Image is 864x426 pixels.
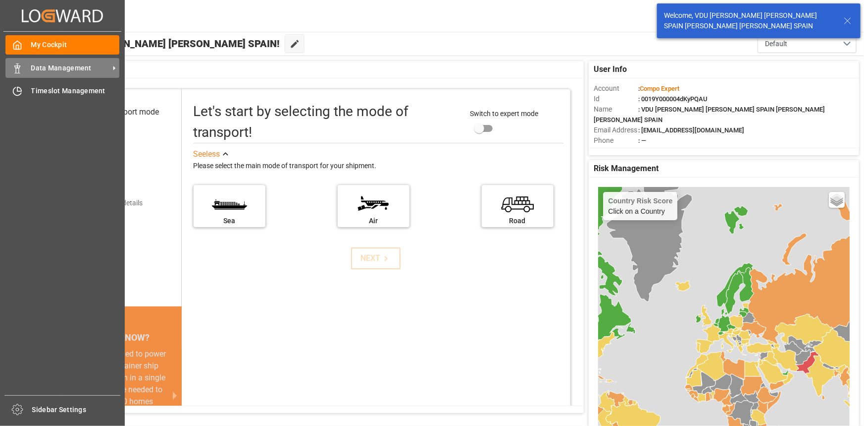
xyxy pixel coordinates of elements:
span: : Shipper [638,147,663,155]
span: Account [594,83,638,94]
button: NEXT [351,247,401,269]
span: : 0019Y000004dKyPQAU [638,95,708,103]
div: Air [343,216,405,226]
div: See less [194,148,220,160]
div: Road [487,216,549,226]
span: : [638,85,679,92]
div: Please select the main mode of transport for your shipment. [194,160,563,172]
a: Layers [829,192,845,208]
button: open menu [758,34,857,53]
span: Risk Management [594,163,659,175]
span: Default [765,39,787,49]
span: Phone [594,135,638,146]
h4: Country Risk Score [608,197,672,205]
span: Switch to expert mode [470,110,538,118]
div: NEXT [361,252,391,264]
span: Name [594,104,638,115]
span: Sidebar Settings [32,405,121,415]
a: My Cockpit [5,35,119,55]
span: User Info [594,63,627,75]
div: Sea [199,216,260,226]
span: Id [594,94,638,104]
span: Account Type [594,146,638,156]
div: Welcome, VDU [PERSON_NAME] [PERSON_NAME] SPAIN [PERSON_NAME] [PERSON_NAME] SPAIN [664,10,834,31]
span: : — [638,137,646,144]
span: My Cockpit [31,40,120,50]
span: : [EMAIL_ADDRESS][DOMAIN_NAME] [638,126,744,134]
span: Timeslot Management [31,86,120,96]
div: Click on a Country [608,197,672,215]
span: Hello VDU [PERSON_NAME] [PERSON_NAME] SPAIN! [41,34,280,53]
span: Compo Expert [640,85,679,92]
div: Add shipping details [81,198,143,208]
span: Email Address [594,125,638,135]
span: : VDU [PERSON_NAME] [PERSON_NAME] SPAIN [PERSON_NAME] [PERSON_NAME] SPAIN [594,106,825,123]
div: Let's start by selecting the mode of transport! [194,101,460,143]
span: Data Management [31,63,109,73]
a: Timeslot Management [5,81,119,101]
